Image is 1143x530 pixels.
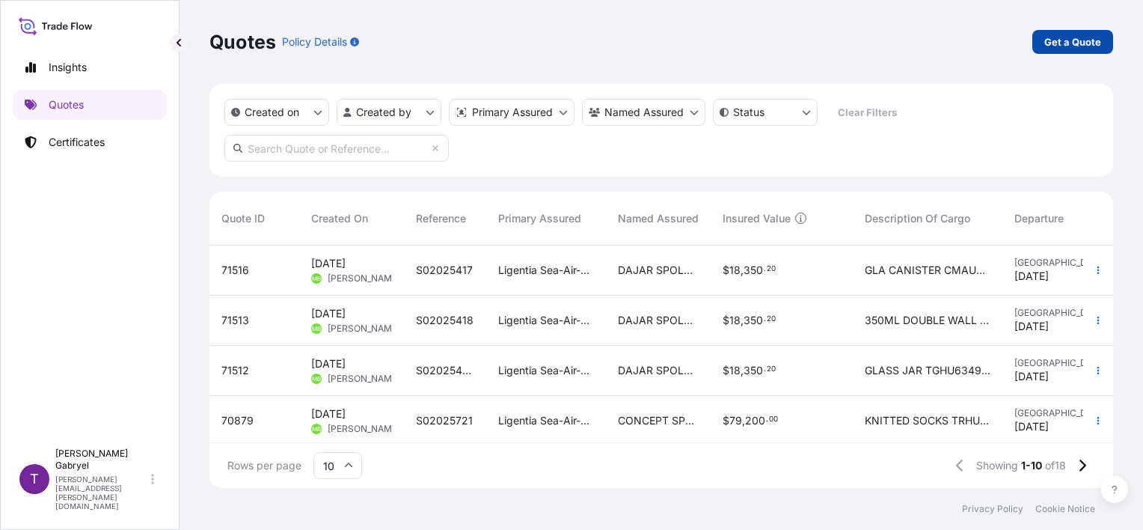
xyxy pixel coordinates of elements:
button: certificateStatus Filter options [713,99,818,126]
span: , [741,315,744,326]
span: 18 [729,365,741,376]
span: 20 [767,266,776,272]
p: Named Assured [604,105,684,120]
button: cargoOwner Filter options [582,99,705,126]
span: 200 [745,415,765,426]
span: MB [312,271,321,286]
a: Quotes [13,90,167,120]
span: Ligentia Sea-Air-Rail Sp. z o.o. [498,313,594,328]
span: [PERSON_NAME] [328,323,400,335]
span: Rows per page [227,458,301,473]
span: [GEOGRAPHIC_DATA] [1014,407,1095,419]
span: . [766,417,768,422]
a: Insights [13,52,167,82]
span: [PERSON_NAME] [328,373,400,385]
span: S02025402 [416,363,474,378]
span: Reference [416,211,466,226]
span: 79 [729,415,742,426]
span: [DATE] [1014,369,1049,384]
a: Certificates [13,127,167,157]
span: $ [723,415,729,426]
span: Created On [311,211,368,226]
p: Certificates [49,135,105,150]
span: Ligentia Sea-Air-Rail Sp. z o.o. [498,363,594,378]
span: S02025721 [416,413,473,428]
p: [PERSON_NAME][EMAIL_ADDRESS][PERSON_NAME][DOMAIN_NAME] [55,475,148,511]
a: Cookie Notice [1035,503,1095,515]
span: [GEOGRAPHIC_DATA] [1014,357,1095,369]
span: [DATE] [311,406,346,421]
span: . [764,317,766,322]
p: Quotes [49,97,84,112]
span: GLASS JAR TGHU6349050 40HC, 14849,000 KGS, 64,709 M3 [865,363,990,378]
span: MB [312,321,321,336]
span: DAJAR SPOLKA Z O. O. [618,263,699,278]
span: [PERSON_NAME] [328,423,400,435]
span: . [764,266,766,272]
button: createdBy Filter options [337,99,441,126]
span: [DATE] [311,356,346,371]
span: $ [723,365,729,376]
span: Ligentia Sea-Air-Rail Sp. z o.o. [498,263,594,278]
span: 18 [729,315,741,326]
span: [DATE] [1014,269,1049,284]
span: 20 [767,367,776,372]
p: Created by [356,105,411,120]
span: T [30,472,39,487]
span: Ligentia Sea-Air-Rail Sp. z o.o. [498,413,594,428]
span: DAJAR SPOLKA Z O. O. [618,363,699,378]
span: Description Of Cargo [865,211,970,226]
span: MB [312,421,321,436]
span: , [741,365,744,376]
p: Quotes [209,30,276,54]
span: 00 [769,417,778,422]
span: 1-10 [1021,458,1042,473]
span: [GEOGRAPHIC_DATA] [1014,257,1095,269]
span: 18 [729,265,741,275]
span: , [741,265,744,275]
span: [DATE] [311,306,346,321]
span: GLA CANISTER CMAU5779578 40HC, 8018,400 KGS, 53,840 KGS [865,263,990,278]
span: MB [312,371,321,386]
span: Primary Assured [498,211,581,226]
span: , [742,415,745,426]
a: Get a Quote [1032,30,1113,54]
span: [GEOGRAPHIC_DATA] [1014,307,1095,319]
span: of 18 [1045,458,1066,473]
p: Insights [49,60,87,75]
p: Status [733,105,764,120]
span: KNITTED SOCKS TRHU8335490 40hc, 9100,00kgs, 64,680 m3, 2000ctn TLLU5670779 40hc , 9100,00kgs, 64,... [865,413,990,428]
span: Showing [976,458,1018,473]
input: Search Quote or Reference... [224,135,449,162]
span: Insured Value [723,211,791,226]
span: S02025418 [416,313,474,328]
span: 350 [744,315,763,326]
a: Privacy Policy [962,503,1023,515]
p: Primary Assured [472,105,553,120]
span: [PERSON_NAME] [328,272,400,284]
span: Quote ID [221,211,265,226]
button: Clear Filters [825,100,909,124]
span: [DATE] [1014,319,1049,334]
p: Created on [245,105,299,120]
span: 20 [767,317,776,322]
span: 71513 [221,313,249,328]
span: $ [723,265,729,275]
button: createdOn Filter options [224,99,329,126]
span: Named Assured [618,211,699,226]
span: 71516 [221,263,249,278]
span: DAJAR SPOLKA Z O. O. [618,313,699,328]
span: [DATE] [1014,419,1049,434]
p: [PERSON_NAME] Gabryel [55,448,148,472]
p: Policy Details [282,34,347,49]
span: $ [723,315,729,326]
span: Departure [1014,211,1064,226]
span: . [764,367,766,372]
span: CONCEPT SPORT SP. Z O.O. [618,413,699,428]
span: [DATE] [311,256,346,271]
span: 350 [744,365,763,376]
span: 350 [744,265,763,275]
span: 71512 [221,363,249,378]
